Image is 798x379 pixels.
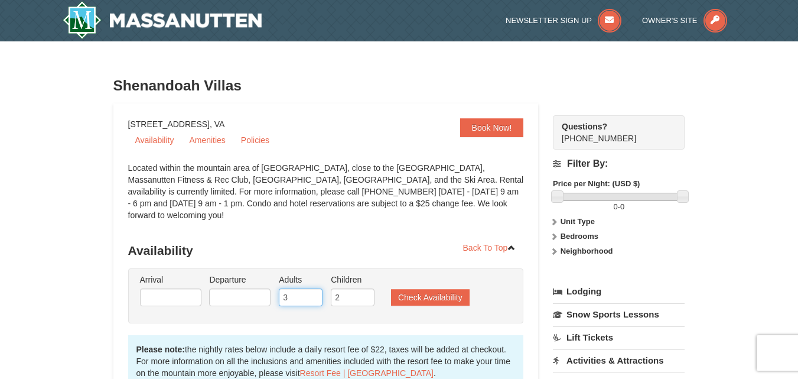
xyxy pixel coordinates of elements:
button: Check Availability [391,289,470,306]
strong: Please note: [136,345,185,354]
h3: Availability [128,239,524,263]
a: Activities & Attractions [553,349,685,371]
a: Resort Fee | [GEOGRAPHIC_DATA] [300,368,434,378]
span: Owner's Site [642,16,698,25]
a: Snow Sports Lessons [553,303,685,325]
span: 0 [620,202,624,211]
span: Newsletter Sign Up [506,16,592,25]
a: Book Now! [460,118,524,137]
strong: Price per Night: (USD $) [553,179,640,188]
label: Departure [209,274,271,286]
strong: Unit Type [561,217,595,226]
a: Lift Tickets [553,326,685,348]
strong: Questions? [562,122,607,131]
div: Located within the mountain area of [GEOGRAPHIC_DATA], close to the [GEOGRAPHIC_DATA], Massanutte... [128,162,524,233]
img: Massanutten Resort Logo [63,1,262,39]
label: Adults [279,274,323,286]
label: - [553,201,685,213]
a: Owner's Site [642,16,727,25]
span: 0 [613,202,617,211]
label: Children [331,274,374,286]
h4: Filter By: [553,158,685,169]
strong: Bedrooms [561,232,598,241]
a: Massanutten Resort [63,1,262,39]
label: Arrival [140,274,201,286]
a: Amenities [182,131,232,149]
a: Newsletter Sign Up [506,16,621,25]
a: Policies [234,131,276,149]
h3: Shenandoah Villas [113,74,685,98]
a: Availability [128,131,181,149]
span: [PHONE_NUMBER] [562,121,663,143]
a: Lodging [553,281,685,302]
a: Back To Top [455,239,524,257]
strong: Neighborhood [561,247,613,255]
